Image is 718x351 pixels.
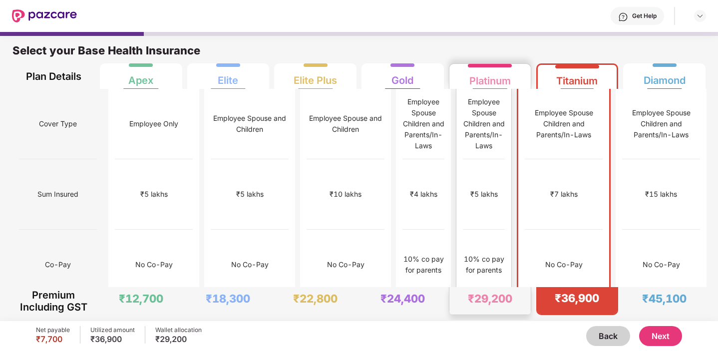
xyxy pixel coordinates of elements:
[19,287,88,315] div: Premium Including GST
[330,189,361,200] div: ₹10 lakhs
[129,118,178,129] div: Employee Only
[293,292,338,306] div: ₹22,800
[206,292,250,306] div: ₹18,300
[128,66,153,86] div: Apex
[307,113,384,135] div: Employee Spouse and Children
[645,189,677,200] div: ₹15 lakhs
[90,326,135,334] div: Utilized amount
[469,67,511,87] div: Platinum
[211,113,289,135] div: Employee Spouse and Children
[550,189,578,200] div: ₹7 lakhs
[555,291,599,305] div: ₹36,900
[135,259,173,270] div: No Co-Pay
[140,189,168,200] div: ₹5 lakhs
[644,66,686,86] div: Diamond
[380,292,425,306] div: ₹24,400
[119,292,163,306] div: ₹12,700
[155,326,202,334] div: Wallet allocation
[19,63,88,89] div: Plan Details
[470,189,498,200] div: ₹5 lakhs
[12,43,706,63] div: Select your Base Health Insurance
[632,12,657,20] div: Get Help
[39,114,77,133] span: Cover Type
[556,67,598,87] div: Titanium
[12,9,77,22] img: New Pazcare Logo
[155,334,202,344] div: ₹29,200
[463,96,505,151] div: Employee Spouse Children and Parents/In-Laws
[622,107,700,140] div: Employee Spouse Children and Parents/In-Laws
[36,334,70,344] div: ₹7,700
[36,326,70,334] div: Net payable
[525,107,603,140] div: Employee Spouse Children and Parents/In-Laws
[639,326,682,346] button: Next
[410,189,437,200] div: ₹4 lakhs
[327,259,364,270] div: No Co-Pay
[586,326,630,346] button: Back
[218,66,238,86] div: Elite
[231,259,269,270] div: No Co-Pay
[696,12,704,20] img: svg+xml;base64,PHN2ZyBpZD0iRHJvcGRvd24tMzJ4MzIiIHhtbG5zPSJodHRwOi8vd3d3LnczLm9yZy8yMDAwL3N2ZyIgd2...
[463,254,505,276] div: 10% co pay for parents
[236,189,264,200] div: ₹5 lakhs
[90,334,135,344] div: ₹36,900
[618,12,628,22] img: svg+xml;base64,PHN2ZyBpZD0iSGVscC0zMngzMiIgeG1sbnM9Imh0dHA6Ly93d3cudzMub3JnLzIwMDAvc3ZnIiB3aWR0aD...
[294,66,337,86] div: Elite Plus
[402,96,444,151] div: Employee Spouse Children and Parents/In-Laws
[643,259,680,270] div: No Co-Pay
[391,66,413,86] div: Gold
[468,292,512,306] div: ₹29,200
[642,292,687,306] div: ₹45,100
[37,185,78,204] span: Sum Insured
[45,255,71,274] span: Co-Pay
[545,259,583,270] div: No Co-Pay
[402,254,444,276] div: 10% co pay for parents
